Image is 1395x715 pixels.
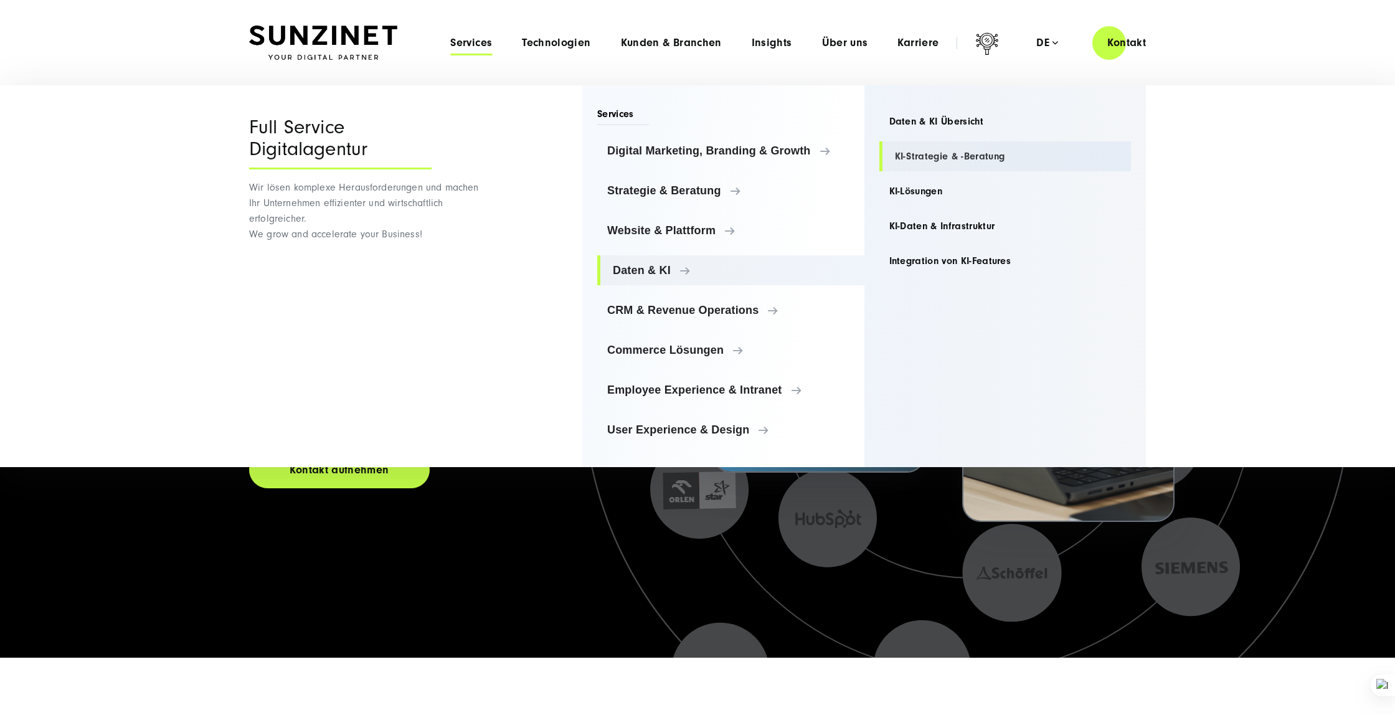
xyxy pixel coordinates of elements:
a: Karriere [897,37,939,49]
a: Employee Experience & Intranet [597,375,864,405]
a: Technologien [522,37,590,49]
span: User Experience & Design [607,424,854,436]
a: Commerce Lösungen [597,335,864,365]
div: Full Service Digitalagentur [249,116,432,169]
span: Daten & KI [613,264,854,277]
a: Daten & KI Übersicht [879,107,1132,136]
a: Integration von KI-Features [879,246,1132,276]
span: Wir lösen komplexe Herausforderungen und machen Ihr Unternehmen effizienter und wirtschaftlich er... [249,182,479,240]
a: Über uns [822,37,868,49]
div: de [1036,37,1058,49]
span: Services [597,107,649,125]
a: Kunden & Branchen [621,37,722,49]
span: Website & Plattform [607,224,854,237]
a: CRM & Revenue Operations [597,295,864,325]
a: User Experience & Design [597,415,864,445]
span: CRM & Revenue Operations [607,304,854,316]
a: Digital Marketing, Branding & Growth [597,136,864,166]
a: Strategie & Beratung [597,176,864,206]
a: KI-Daten & Infrastruktur [879,211,1132,241]
a: Website & Plattform [597,215,864,245]
span: Commerce Lösungen [607,344,854,356]
img: SUNZINET Full Service Digital Agentur [249,26,397,60]
span: Digital Marketing, Branding & Growth [607,144,854,157]
a: KI-Lösungen [879,176,1132,206]
span: Strategie & Beratung [607,184,854,197]
a: Services [450,37,492,49]
a: Kontakt aufnehmen [249,452,430,488]
span: Employee Experience & Intranet [607,384,854,396]
a: Insights [752,37,792,49]
a: KI-Strategie & -Beratung [879,141,1132,171]
a: Daten & KI [597,255,864,285]
a: Kontakt [1092,25,1161,60]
